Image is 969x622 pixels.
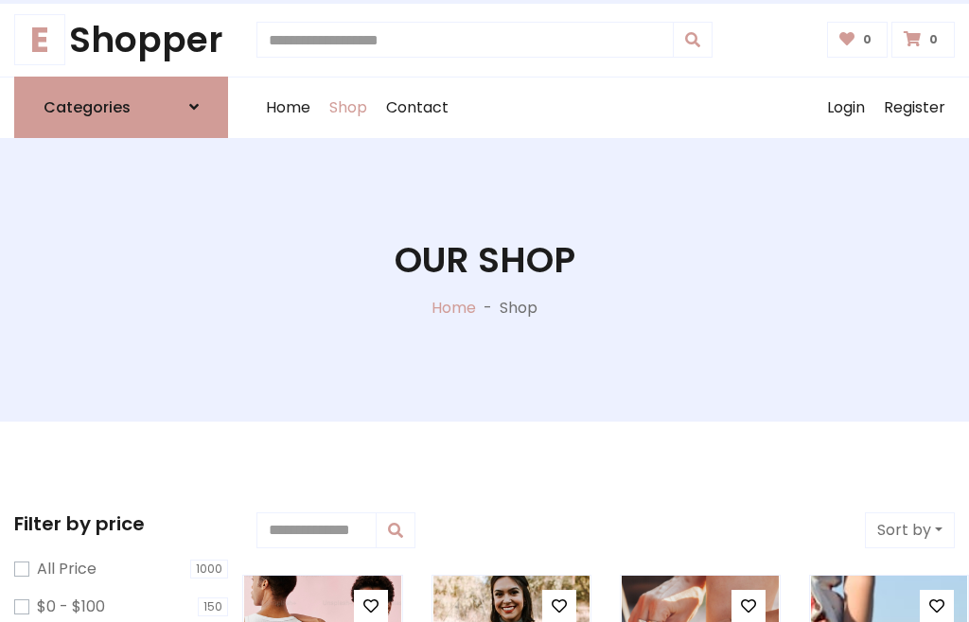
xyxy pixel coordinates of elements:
[858,31,876,48] span: 0
[395,239,575,282] h1: Our Shop
[891,22,955,58] a: 0
[14,77,228,138] a: Categories
[44,98,131,116] h6: Categories
[198,597,228,616] span: 150
[37,558,97,580] label: All Price
[500,297,537,320] p: Shop
[320,78,377,138] a: Shop
[256,78,320,138] a: Home
[14,19,228,61] h1: Shopper
[476,297,500,320] p: -
[818,78,874,138] a: Login
[14,512,228,535] h5: Filter by price
[925,31,943,48] span: 0
[14,14,65,65] span: E
[14,19,228,61] a: EShopper
[827,22,889,58] a: 0
[432,297,476,319] a: Home
[377,78,458,138] a: Contact
[37,596,105,618] label: $0 - $100
[874,78,955,138] a: Register
[190,560,228,579] span: 1000
[865,512,955,548] button: Sort by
